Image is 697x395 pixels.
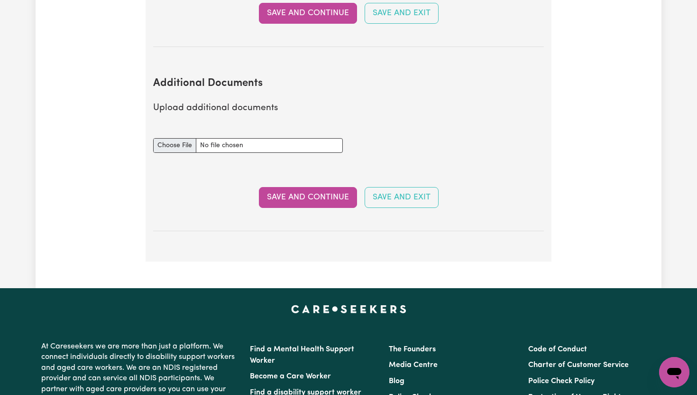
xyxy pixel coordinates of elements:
[250,373,331,380] a: Become a Care Worker
[528,361,629,369] a: Charter of Customer Service
[153,77,544,90] h2: Additional Documents
[259,187,357,208] button: Save and Continue
[291,305,406,313] a: Careseekers home page
[389,361,438,369] a: Media Centre
[389,377,404,385] a: Blog
[153,102,544,115] p: Upload additional documents
[365,187,439,208] button: Save and Exit
[365,3,439,24] button: Save and Exit
[528,377,595,385] a: Police Check Policy
[250,346,354,365] a: Find a Mental Health Support Worker
[659,357,689,387] iframe: Button to launch messaging window
[528,346,587,353] a: Code of Conduct
[259,3,357,24] button: Save and Continue
[389,346,436,353] a: The Founders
